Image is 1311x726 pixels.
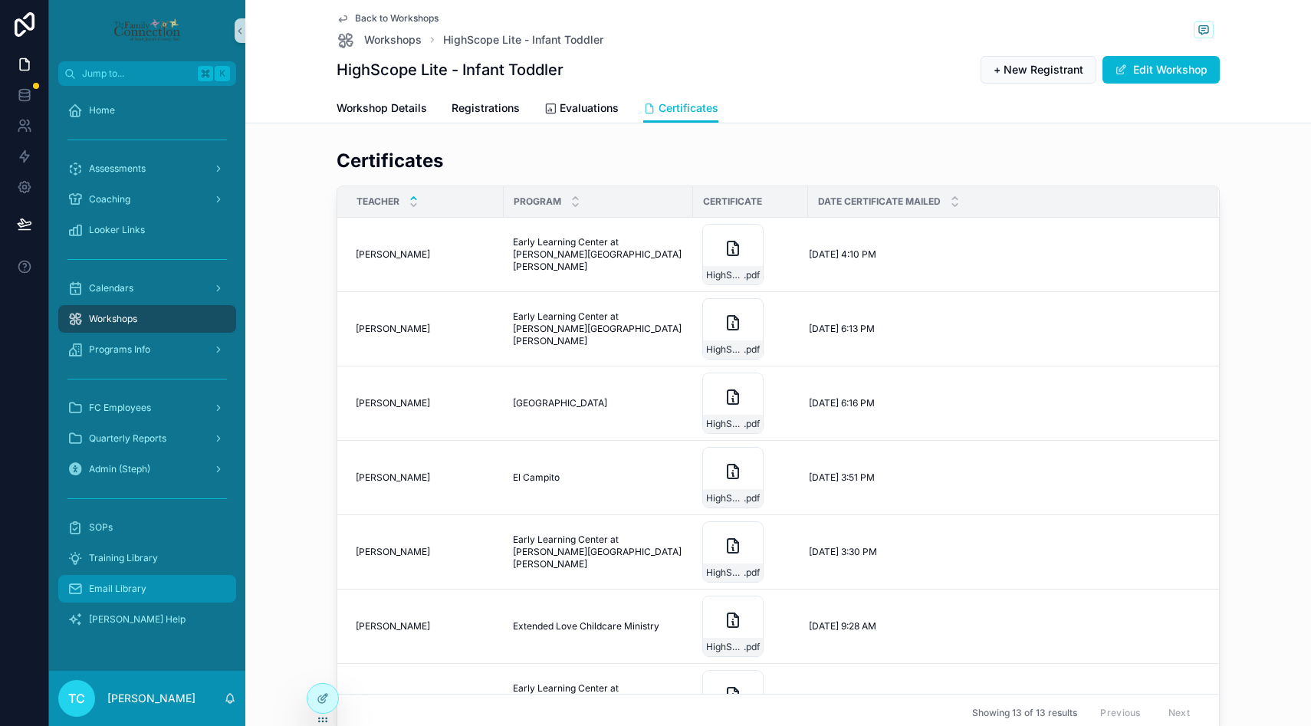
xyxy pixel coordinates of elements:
[706,641,744,653] span: HighScope-Lite---Infant-Toddler-Workshop-Certificate---Daijah-[PERSON_NAME]
[809,248,876,261] span: [DATE] 4:10 PM
[337,100,427,116] span: Workshop Details
[544,94,619,125] a: Evaluations
[364,32,422,48] span: Workshops
[89,193,130,205] span: Coaching
[89,313,137,325] span: Workshops
[89,583,146,595] span: Email Library
[58,155,236,182] a: Assessments
[58,394,236,422] a: FC Employees
[58,186,236,213] a: Coaching
[107,691,195,706] p: [PERSON_NAME]
[809,471,875,484] span: [DATE] 3:51 PM
[706,269,744,281] span: HighScope-Lite---Infant-Toddler-Workshop-Certificate---[PERSON_NAME]
[58,97,236,124] a: Home
[89,402,151,414] span: FC Employees
[58,336,236,363] a: Programs Info
[58,606,236,633] a: [PERSON_NAME] Help
[643,94,718,123] a: Certificates
[744,269,760,281] span: .pdf
[706,343,744,356] span: HighScope-Lite---Infant-Toddler-Workshop-Certificate---[PERSON_NAME]
[337,12,439,25] a: Back to Workshops
[58,274,236,302] a: Calendars
[981,56,1096,84] button: + New Registrant
[809,546,877,558] span: [DATE] 3:30 PM
[744,567,760,579] span: .pdf
[49,86,245,653] div: scrollable content
[744,492,760,504] span: .pdf
[356,195,399,208] span: TEACHER
[89,163,146,175] span: Assessments
[706,418,744,430] span: HighScope-Lite---Infant-Toddler-Workshop-Certificate---[PERSON_NAME]
[356,546,430,558] span: [PERSON_NAME]
[809,323,875,335] span: [DATE] 6:13 PM
[513,310,684,347] span: Early Learning Center at [PERSON_NAME][GEOGRAPHIC_DATA][PERSON_NAME]
[113,18,181,43] img: App logo
[356,471,430,484] span: [PERSON_NAME]
[513,682,684,719] span: Early Learning Center at [PERSON_NAME][GEOGRAPHIC_DATA][PERSON_NAME]
[356,323,430,335] span: [PERSON_NAME]
[972,707,1077,719] span: Showing 13 of 13 results
[703,195,762,208] span: Certificate
[89,463,150,475] span: Admin (Steph)
[89,104,115,117] span: Home
[58,575,236,603] a: Email Library
[58,216,236,244] a: Looker Links
[58,514,236,541] a: SOPs
[337,148,443,173] h2: Certificates
[58,425,236,452] a: Quarterly Reports
[706,567,744,579] span: HighScope-Lite---Infant-Toddler-Workshop-Certificate---[PERSON_NAME]
[89,613,186,626] span: [PERSON_NAME] Help
[89,432,166,445] span: Quarterly Reports
[513,236,684,273] span: Early Learning Center at [PERSON_NAME][GEOGRAPHIC_DATA][PERSON_NAME]
[1102,56,1220,84] button: Edit Workshop
[82,67,192,80] span: Jump to...
[89,224,145,236] span: Looker Links
[337,59,563,80] h1: HighScope Lite - Infant Toddler
[706,492,744,504] span: HighScope-Lite---Infant-Toddler-Workshop-Certificate---[PERSON_NAME]
[809,620,876,632] span: [DATE] 9:28 AM
[994,62,1083,77] span: + New Registrant
[356,397,430,409] span: [PERSON_NAME]
[58,305,236,333] a: Workshops
[818,195,941,208] span: Date Certificate Mailed
[744,641,760,653] span: .pdf
[809,397,875,409] span: [DATE] 6:16 PM
[513,534,684,570] span: Early Learning Center at [PERSON_NAME][GEOGRAPHIC_DATA][PERSON_NAME]
[514,195,561,208] span: Program
[744,343,760,356] span: .pdf
[89,282,133,294] span: Calendars
[216,67,228,80] span: K
[58,61,236,86] button: Jump to...K
[337,31,422,49] a: Workshops
[513,397,607,409] span: [GEOGRAPHIC_DATA]
[356,620,430,632] span: [PERSON_NAME]
[744,418,760,430] span: .pdf
[659,100,718,116] span: Certificates
[89,343,150,356] span: Programs Info
[58,544,236,572] a: Training Library
[89,552,158,564] span: Training Library
[58,455,236,483] a: Admin (Steph)
[355,12,439,25] span: Back to Workshops
[443,32,603,48] a: HighScope Lite - Infant Toddler
[452,100,520,116] span: Registrations
[356,248,430,261] span: [PERSON_NAME]
[68,689,85,708] span: TC
[513,471,560,484] span: El Campito
[452,94,520,125] a: Registrations
[560,100,619,116] span: Evaluations
[337,94,427,125] a: Workshop Details
[89,521,113,534] span: SOPs
[513,620,659,632] span: Extended Love Childcare Ministry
